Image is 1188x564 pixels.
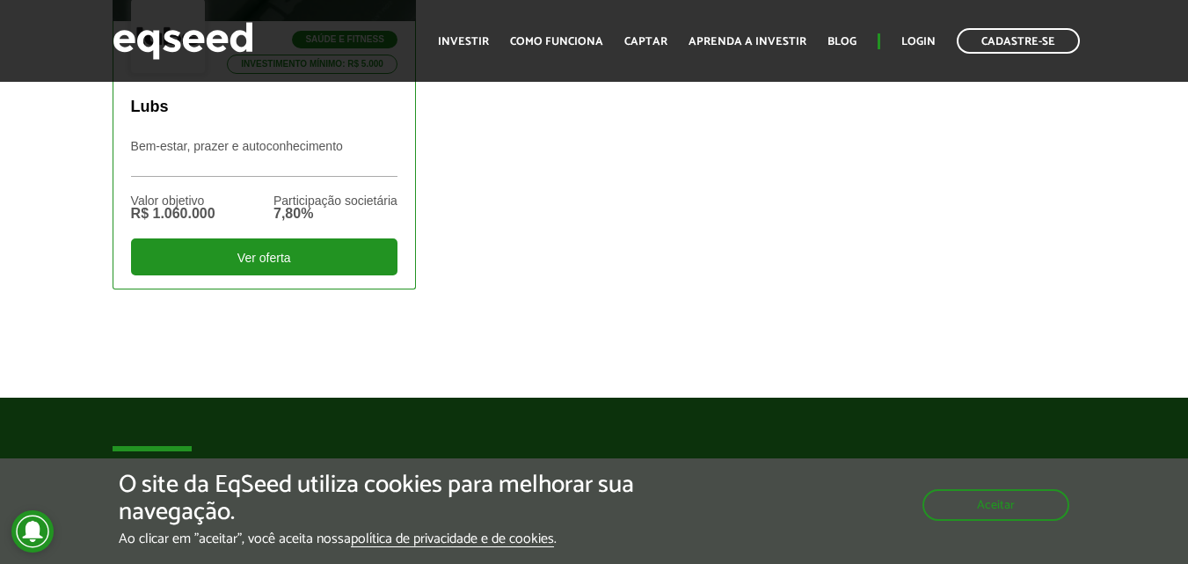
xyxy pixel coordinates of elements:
p: Ao clicar em "aceitar", você aceita nossa . [119,531,689,547]
img: EqSeed [113,18,253,64]
a: Captar [624,36,667,48]
p: Bem-estar, prazer e autoconhecimento [131,139,397,177]
h5: O site da EqSeed utiliza cookies para melhorar sua navegação. [119,472,689,526]
div: 7,80% [273,207,397,221]
a: Login [901,36,936,48]
a: Como funciona [510,36,603,48]
a: Blog [827,36,856,48]
div: Ver oferta [131,238,397,275]
div: R$ 1.060.000 [131,207,215,221]
a: política de privacidade e de cookies [351,532,554,547]
a: Cadastre-se [957,28,1080,54]
a: Investir [438,36,489,48]
div: Participação societária [273,194,397,207]
p: Lubs [131,98,397,117]
button: Aceitar [922,489,1069,521]
a: Aprenda a investir [689,36,806,48]
div: Valor objetivo [131,194,215,207]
